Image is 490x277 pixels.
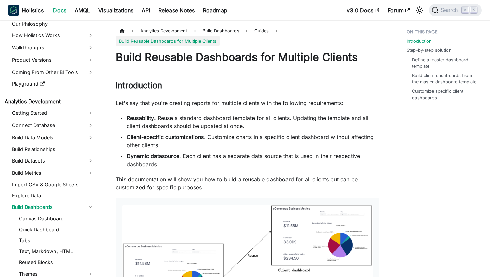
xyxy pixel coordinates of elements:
[343,5,383,16] a: v3.0 Docs
[10,19,96,29] a: Our Philosophy
[10,120,96,131] a: Connect Database
[17,258,96,267] a: Reused Blocks
[17,236,96,245] a: Tabs
[10,132,96,143] a: Build Data Models
[407,38,432,44] a: Introduction
[116,175,379,191] p: This documentation will show you how to build a reusable dashboard for all clients but can be cus...
[429,4,482,16] button: Search (Command+K)
[8,5,44,16] a: HolisticsHolistics
[10,168,96,179] a: Build Metrics
[10,67,96,78] a: Coming From Other BI Tools
[383,5,414,16] a: Forum
[137,5,154,16] a: API
[10,30,96,41] a: How Holistics Works
[17,247,96,256] a: Text, Markdown, HTML
[22,6,44,14] b: Holistics
[127,114,154,121] strong: Reusability
[70,5,94,16] a: AMQL
[10,180,96,189] a: Import CSV & Google Sheets
[127,133,379,149] li: . Customize charts in a specific client dashboard without affecting other clients.
[10,155,96,166] a: Build Datasets
[127,152,379,168] li: . Each client has a separate data source that is used in their respective dashboards.
[94,5,137,16] a: Visualizations
[116,80,379,93] h2: Introduction
[414,5,425,16] button: Switch between dark and light mode (currently light mode)
[116,50,379,64] h1: Build Reusable Dashboards for Multiple Clients
[412,57,476,70] a: Define a master dashboard template
[10,144,96,154] a: Build Relationships
[17,214,96,224] a: Canvas Dashboard
[10,202,96,213] a: Build Dashboards
[407,47,452,53] a: Step-by-step solution
[127,134,204,140] strong: Client-specific customizations
[10,191,96,200] a: Explore Data
[137,26,191,36] span: Analytics Development
[127,153,179,159] strong: Dynamic datasource
[116,99,379,107] p: Let's say that you're creating reports for multiple clients with the following requirements:
[199,5,231,16] a: Roadmap
[17,225,96,234] a: Quick Dashboard
[10,55,96,65] a: Product Versions
[412,88,476,101] a: Customize specific client dashboards
[116,26,129,36] a: Home page
[439,7,462,13] span: Search
[127,114,379,130] li: . Reuse a standard dashboard template for all clients. Updating the template and all client dashb...
[412,72,476,85] a: Build client dashboards from the master dashboard template
[8,5,19,16] img: Holistics
[154,5,199,16] a: Release Notes
[251,26,272,36] span: Guides
[10,79,96,89] a: Playground
[116,26,379,46] nav: Breadcrumbs
[462,7,469,13] kbd: ⌘
[10,42,96,53] a: Walkthroughs
[10,108,96,119] a: Getting Started
[199,26,243,36] span: Build Dashboards
[116,36,220,46] span: Build Reusable Dashboards for Multiple Clients
[470,7,477,13] kbd: K
[49,5,70,16] a: Docs
[3,97,96,106] a: Analytics Development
